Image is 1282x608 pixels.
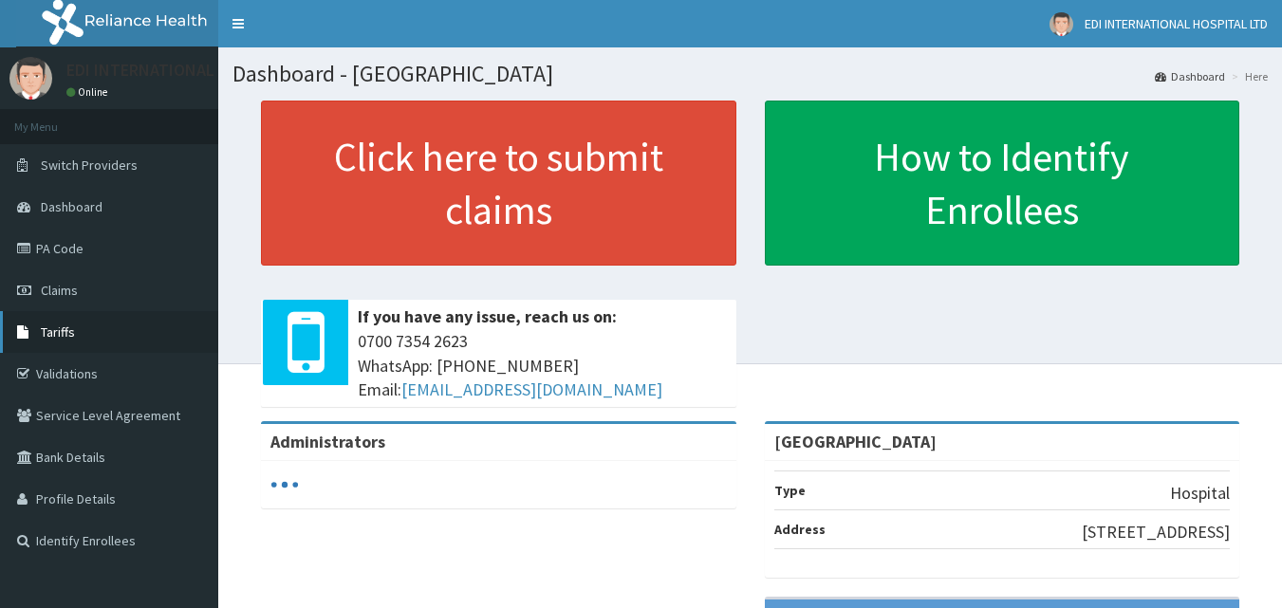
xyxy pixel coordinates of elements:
[270,470,299,499] svg: audio-loading
[358,329,727,402] span: 0700 7354 2623 WhatsApp: [PHONE_NUMBER] Email:
[1082,520,1230,544] p: [STREET_ADDRESS]
[41,282,78,299] span: Claims
[66,62,324,79] p: EDI INTERNATIONAL HOSPITAL LTD
[774,521,826,538] b: Address
[9,57,52,100] img: User Image
[261,101,736,266] a: Click here to submit claims
[1050,12,1073,36] img: User Image
[358,305,617,327] b: If you have any issue, reach us on:
[270,431,385,452] b: Administrators
[765,101,1240,266] a: How to Identify Enrollees
[41,323,75,341] span: Tariffs
[66,85,112,99] a: Online
[1085,15,1268,32] span: EDI INTERNATIONAL HOSPITAL LTD
[1155,68,1225,84] a: Dashboard
[41,157,138,174] span: Switch Providers
[774,431,937,452] strong: [GEOGRAPHIC_DATA]
[401,378,662,400] a: [EMAIL_ADDRESS][DOMAIN_NAME]
[41,198,102,215] span: Dashboard
[1170,481,1230,506] p: Hospital
[232,62,1268,86] h1: Dashboard - [GEOGRAPHIC_DATA]
[774,482,806,499] b: Type
[1227,68,1268,84] li: Here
